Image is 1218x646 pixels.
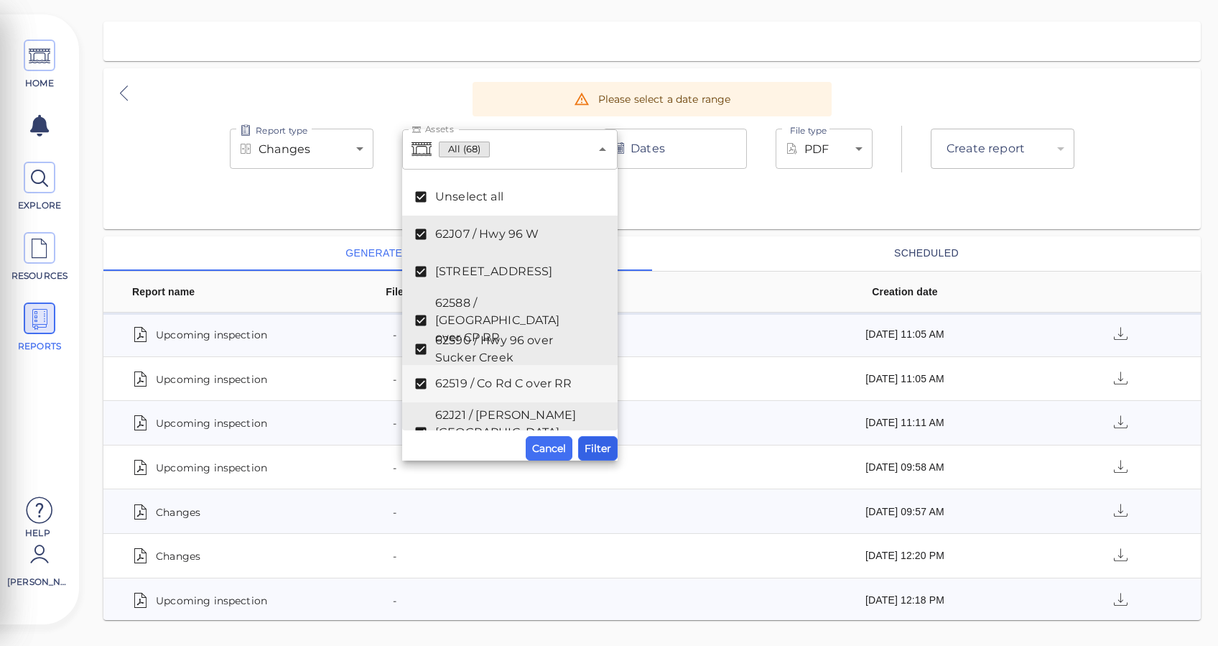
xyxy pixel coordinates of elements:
[769,313,1023,357] td: [DATE] 11:05 AM
[9,77,70,90] span: HOME
[9,269,70,282] span: RESOURCES
[769,578,1023,623] td: [DATE] 12:18 PM
[578,436,618,461] button: Filter
[526,436,572,461] button: Cancel
[156,502,200,522] span: Changes
[440,142,489,156] span: All (68)
[435,407,585,458] span: 62J21 / [PERSON_NAME][GEOGRAPHIC_DATA] over Ditch 1
[156,590,267,610] span: Upcoming inspection
[1157,581,1207,635] iframe: Chat
[156,545,200,566] span: Changes
[9,199,70,212] span: EXPLORE
[156,369,267,389] span: Upcoming inspection
[931,129,1074,169] div: Changes
[790,124,827,137] span: File type
[7,232,72,282] a: RESOURCES
[769,446,1023,490] td: [DATE] 09:58 AM
[156,457,267,477] span: Upcoming inspection
[435,375,585,392] span: 62519 / Co Rd C over RR
[393,369,396,389] span: -
[9,340,70,353] span: REPORTS
[585,440,611,457] span: Filter
[652,236,1201,271] button: scheduled
[769,534,1023,578] td: [DATE] 12:20 PM
[7,303,72,353] a: REPORTS
[7,40,72,90] a: HOME
[769,272,1023,313] th: Creation date
[7,576,68,589] span: [PERSON_NAME]
[393,457,396,477] span: -
[393,412,396,433] span: -
[156,324,267,344] span: Upcoming inspection
[393,590,396,610] span: -
[804,142,829,156] span: PDF
[598,86,731,112] div: Please select a date range
[435,226,585,243] span: 62J07 / Hwy 96 W
[393,502,396,522] span: -
[435,263,585,280] span: [STREET_ADDRESS]
[435,188,585,206] span: Unselect all
[156,412,267,433] span: Upcoming inspection
[769,489,1023,534] td: [DATE] 09:57 AM
[7,527,68,538] span: Help
[103,236,1201,271] div: basic tabs example
[776,129,873,169] div: Changes
[7,162,72,212] a: EXPLORE
[103,272,357,313] th: Report name
[230,129,373,169] div: Changes
[103,236,652,271] button: generated
[259,142,310,156] span: Changes
[435,295,585,346] span: 62588 / [GEOGRAPHIC_DATA] over CP RR
[532,440,566,457] span: Cancel
[769,401,1023,446] td: [DATE] 11:11 AM
[357,272,769,313] th: File name
[769,357,1023,402] td: [DATE] 11:05 AM
[393,324,396,344] span: -
[435,332,585,366] span: 62590 / Hwy 96 over Sucker Creek
[592,139,613,160] button: Close
[256,124,308,137] span: Report type
[393,545,396,566] span: -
